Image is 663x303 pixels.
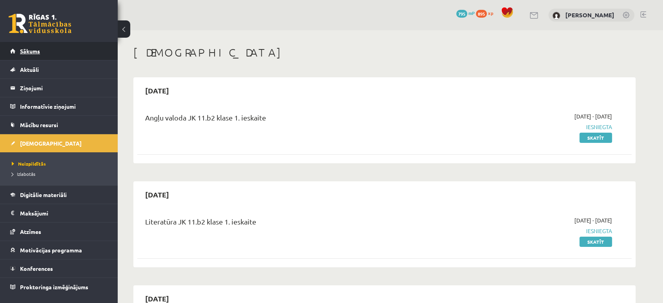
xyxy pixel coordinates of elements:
span: Sākums [20,47,40,55]
a: Konferences [10,259,108,277]
span: Izlabotās [12,171,35,177]
span: Iesniegta [464,123,612,131]
a: [PERSON_NAME] [565,11,614,19]
span: Proktoringa izmēģinājums [20,283,88,290]
a: Skatīt [579,237,612,247]
span: [DEMOGRAPHIC_DATA] [20,140,82,147]
div: Angļu valoda JK 11.b2 klase 1. ieskaite [145,112,452,127]
span: Neizpildītās [12,161,46,167]
a: Motivācijas programma [10,241,108,259]
a: Mācību resursi [10,116,108,134]
a: Maksājumi [10,204,108,222]
h2: [DATE] [137,81,177,100]
span: [DATE] - [DATE] [574,216,612,225]
span: Aktuāli [20,66,39,73]
a: Digitālie materiāli [10,186,108,204]
a: Ziņojumi [10,79,108,97]
a: Skatīt [579,133,612,143]
span: 795 [456,10,467,18]
span: Motivācijas programma [20,246,82,254]
a: Izlabotās [12,170,110,177]
a: Informatīvie ziņojumi [10,97,108,115]
h1: [DEMOGRAPHIC_DATA] [133,46,636,59]
a: 895 xp [476,10,497,16]
span: Atzīmes [20,228,41,235]
h2: [DATE] [137,185,177,204]
a: Proktoringa izmēģinājums [10,278,108,296]
span: 895 [476,10,487,18]
span: Digitālie materiāli [20,191,67,198]
span: Iesniegta [464,227,612,235]
span: Mācību resursi [20,121,58,128]
a: Atzīmes [10,223,108,241]
div: Literatūra JK 11.b2 klase 1. ieskaite [145,216,452,231]
img: Arnolds Mikuličs [552,12,560,20]
legend: Ziņojumi [20,79,108,97]
a: Sākums [10,42,108,60]
legend: Maksājumi [20,204,108,222]
a: Rīgas 1. Tālmācības vidusskola [9,14,71,33]
span: [DATE] - [DATE] [574,112,612,120]
span: mP [468,10,475,16]
a: Aktuāli [10,60,108,78]
span: xp [488,10,493,16]
a: Neizpildītās [12,160,110,167]
span: Konferences [20,265,53,272]
a: 795 mP [456,10,475,16]
a: [DEMOGRAPHIC_DATA] [10,134,108,152]
legend: Informatīvie ziņojumi [20,97,108,115]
